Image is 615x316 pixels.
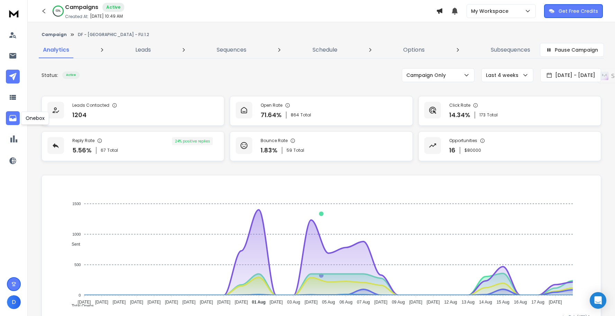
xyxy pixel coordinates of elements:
p: Campaign Only [406,72,449,79]
p: Options [403,46,425,54]
a: Click Rate14.34%173Total [418,96,601,126]
a: Bounce Rate1.83%59Total [230,131,413,161]
div: Active [62,71,80,79]
tspan: 1500 [72,202,81,206]
a: Reply Rate5.56%67Total24% positive replies [42,131,224,161]
p: Click Rate [449,103,470,108]
div: 24 % positive replies [172,137,213,145]
p: Schedule [313,46,337,54]
p: 71.64 % [261,110,282,120]
tspan: [DATE] [374,300,388,305]
tspan: 07 Aug [357,300,370,305]
p: Open Rate [261,103,282,108]
span: Total [300,112,311,118]
tspan: [DATE] [549,300,562,305]
tspan: [DATE] [95,300,108,305]
span: Total [107,148,118,153]
tspan: 12 Aug [444,300,457,305]
a: Leads Contacted1204 [42,96,224,126]
tspan: [DATE] [147,300,161,305]
span: Total [293,148,304,153]
p: [DATE] 10:49 AM [90,14,123,19]
tspan: 16 Aug [514,300,527,305]
span: 59 [287,148,292,153]
tspan: 17 Aug [532,300,544,305]
span: 173 [479,112,486,118]
tspan: 15 Aug [497,300,509,305]
tspan: 09 Aug [392,300,405,305]
tspan: 03 Aug [287,300,300,305]
a: Options [399,42,429,58]
span: 67 [101,148,106,153]
div: Onebox [21,112,49,125]
span: 864 [291,112,299,118]
tspan: [DATE] [182,300,196,305]
tspan: [DATE] [130,300,143,305]
p: 1204 [72,110,87,120]
a: Sequences [212,42,251,58]
a: Opportunities16$80000 [418,131,601,161]
tspan: 05 Aug [322,300,335,305]
span: Total [487,112,498,118]
span: Total Opens [66,304,94,308]
p: Bounce Rate [261,138,288,143]
tspan: 13 Aug [462,300,474,305]
button: Pause Campaign [540,43,604,57]
img: logo [7,7,21,20]
h1: Campaigns [65,3,98,11]
tspan: [DATE] [427,300,440,305]
a: Analytics [39,42,73,58]
a: Schedule [308,42,342,58]
p: 5.56 % [72,146,92,155]
p: Get Free Credits [559,8,598,15]
a: Subsequences [487,42,534,58]
tspan: 0 [79,293,81,297]
p: 1.83 % [261,146,278,155]
tspan: [DATE] [235,300,248,305]
button: D [7,295,21,309]
p: Status: [42,72,58,79]
tspan: 1000 [72,232,81,236]
tspan: [DATE] [112,300,126,305]
div: Open Intercom Messenger [590,292,606,309]
p: Last 4 weeks [486,72,521,79]
p: Sequences [217,46,246,54]
tspan: 06 Aug [340,300,352,305]
a: Open Rate71.64%864Total [230,96,413,126]
div: Active [102,3,124,12]
tspan: [DATE] [200,300,213,305]
p: My Workspace [471,8,511,15]
span: Sent [66,242,80,247]
button: Campaign [42,32,67,37]
tspan: 14 Aug [479,300,492,305]
p: 16 [449,146,455,155]
tspan: [DATE] [78,300,91,305]
tspan: 500 [74,263,81,267]
p: Leads [135,46,151,54]
p: 69 % [56,9,61,13]
a: Leads [131,42,155,58]
p: Opportunities [449,138,477,143]
tspan: [DATE] [305,300,318,305]
p: Subsequences [491,46,530,54]
tspan: 01 Aug [252,300,266,305]
p: $ 80000 [464,148,481,153]
tspan: [DATE] [409,300,422,305]
p: 14.34 % [449,110,470,120]
p: Analytics [43,46,69,54]
tspan: [DATE] [217,300,230,305]
p: DF - [GEOGRAPHIC_DATA] - FU.1.2 [78,32,149,37]
button: [DATE] - [DATE] [540,68,601,82]
tspan: [DATE] [270,300,283,305]
p: Reply Rate [72,138,94,143]
button: Get Free Credits [544,4,603,18]
p: Leads Contacted [72,103,109,108]
p: Created At: [65,14,89,19]
tspan: [DATE] [165,300,178,305]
